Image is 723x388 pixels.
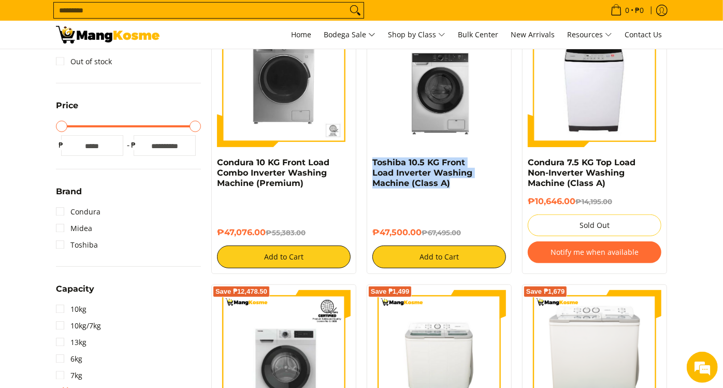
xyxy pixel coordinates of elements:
[562,21,617,49] a: Resources
[217,157,329,188] a: Condura 10 KG Front Load Combo Inverter Washing Machine (Premium)
[633,7,645,14] span: ₱0
[532,13,657,147] img: condura-7.5kg-topload-non-inverter-washing-machine-class-c-full-view-mang-kosme
[56,53,112,70] a: Out of stock
[217,13,351,147] img: Condura 10 KG Front Load Combo Inverter Washing Machine (Premium)
[319,21,381,49] a: Bodega Sale
[528,157,635,188] a: Condura 7.5 KG Top Load Non-Inverter Washing Machine (Class A)
[528,214,661,236] button: Sold Out
[372,157,472,188] a: Toshiba 10.5 KG Front Load Inverter Washing Machine (Class A)
[458,30,498,39] span: Bulk Center
[505,21,560,49] a: New Arrivals
[5,269,197,306] textarea: Type your message and hit 'Enter'
[56,102,78,118] summary: Open
[56,188,82,204] summary: Open
[624,7,631,14] span: 0
[372,246,506,268] button: Add to Cart
[56,237,98,253] a: Toshiba
[528,241,661,263] button: Notify me when available
[526,289,565,295] span: Save ₱1,679
[56,334,86,351] a: 13kg
[56,220,92,237] a: Midea
[128,140,139,150] span: ₱
[266,228,306,237] del: ₱55,383.00
[170,5,195,30] div: Minimize live chat window
[54,58,174,71] div: Chat with us now
[372,13,506,147] img: Toshiba 10.5 KG Front Load Inverter Washing Machine (Class A)
[56,367,82,384] a: 7kg
[388,28,445,41] span: Shop by Class
[453,21,503,49] a: Bulk Center
[56,26,160,44] img: Washing Machines l Mang Kosme: Home Appliances Warehouse Sale Partner
[625,30,662,39] span: Contact Us
[511,30,555,39] span: New Arrivals
[422,228,461,237] del: ₱67,495.00
[56,285,94,293] span: Capacity
[383,21,451,49] a: Shop by Class
[170,21,667,49] nav: Main Menu
[291,30,311,39] span: Home
[56,318,101,334] a: 10kg/7kg
[217,227,351,238] h6: ₱47,076.00
[347,3,364,18] button: Search
[56,188,82,196] span: Brand
[56,285,94,301] summary: Open
[372,227,506,238] h6: ₱47,500.00
[619,21,667,49] a: Contact Us
[286,21,316,49] a: Home
[215,289,267,295] span: Save ₱12,478.50
[217,246,351,268] button: Add to Cart
[56,351,82,367] a: 6kg
[608,5,647,16] span: •
[56,204,100,220] a: Condura
[56,301,86,318] a: 10kg
[56,140,66,150] span: ₱
[324,28,375,41] span: Bodega Sale
[567,28,612,41] span: Resources
[56,102,78,110] span: Price
[60,124,143,228] span: We're online!
[528,196,661,207] h6: ₱10,646.00
[575,197,612,206] del: ₱14,195.00
[371,289,410,295] span: Save ₱1,499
